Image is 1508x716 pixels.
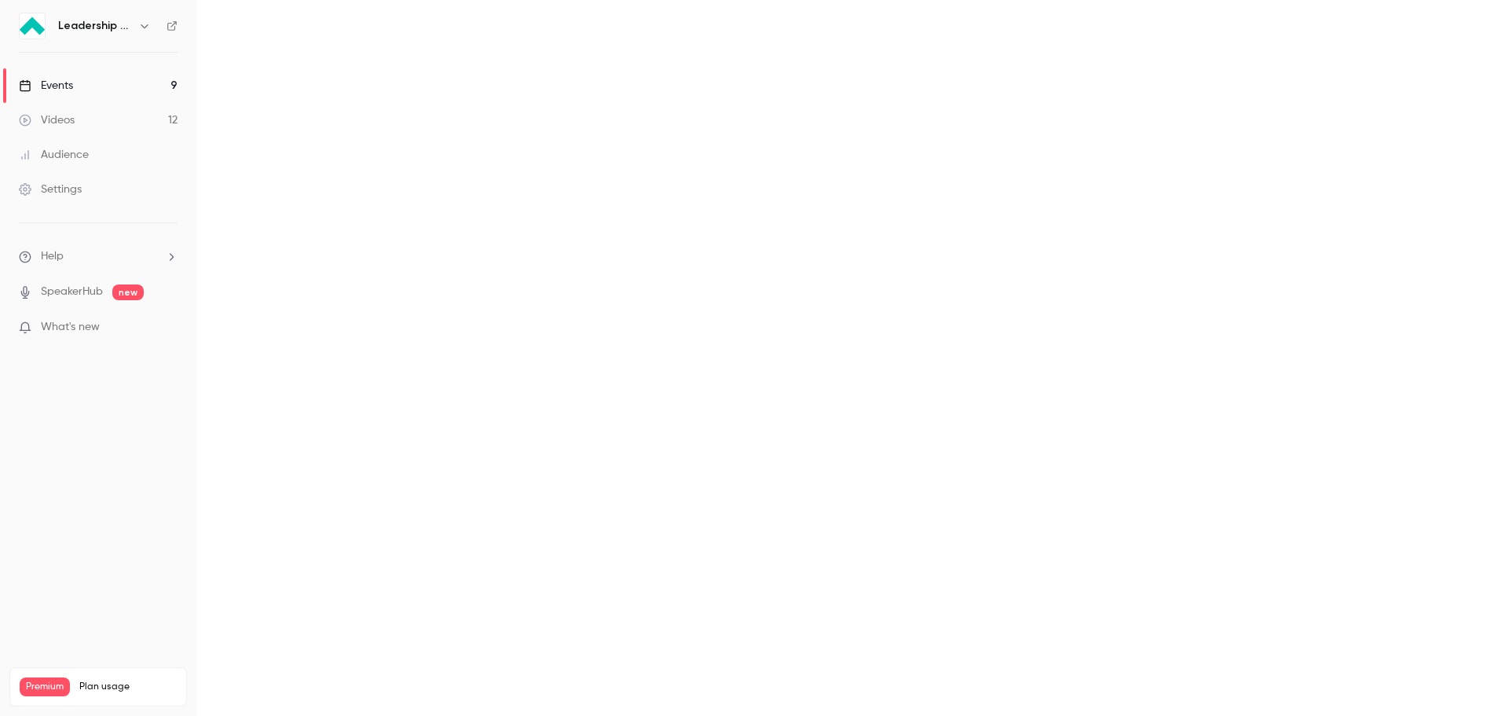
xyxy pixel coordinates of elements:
[41,319,100,336] span: What's new
[19,78,73,94] div: Events
[159,321,178,335] iframe: Noticeable Trigger
[19,112,75,128] div: Videos
[20,677,70,696] span: Premium
[79,681,177,693] span: Plan usage
[20,13,45,39] img: Leadership Strategies - 2025 Webinars
[19,147,89,163] div: Audience
[41,284,103,300] a: SpeakerHub
[58,18,132,34] h6: Leadership Strategies - 2025 Webinars
[41,248,64,265] span: Help
[112,285,144,300] span: new
[19,248,178,265] li: help-dropdown-opener
[19,182,82,197] div: Settings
